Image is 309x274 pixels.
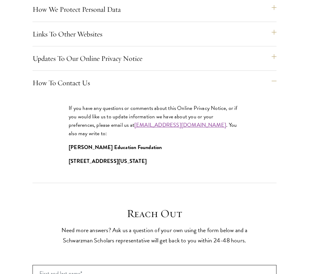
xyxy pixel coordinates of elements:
[33,27,276,41] button: Links To Other Websites
[33,76,276,90] button: How To Contact Us
[69,104,238,129] span: If you have any questions or comments about this Online Privacy Notice, or if you would like us t...
[33,51,276,66] button: Updates To Our Online Privacy Notice
[134,121,226,129] a: [EMAIL_ADDRESS][DOMAIN_NAME]
[33,2,276,17] button: How We Protect Personal Data
[69,121,237,137] span: . You also may write to:
[61,225,248,245] p: Need more answers? Ask us a question of your own using the form below and a Schwarzman Scholars r...
[61,207,248,220] h3: Reach Out
[69,157,147,165] b: [STREET_ADDRESS][US_STATE]
[69,143,162,151] b: [PERSON_NAME] Education Foundation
